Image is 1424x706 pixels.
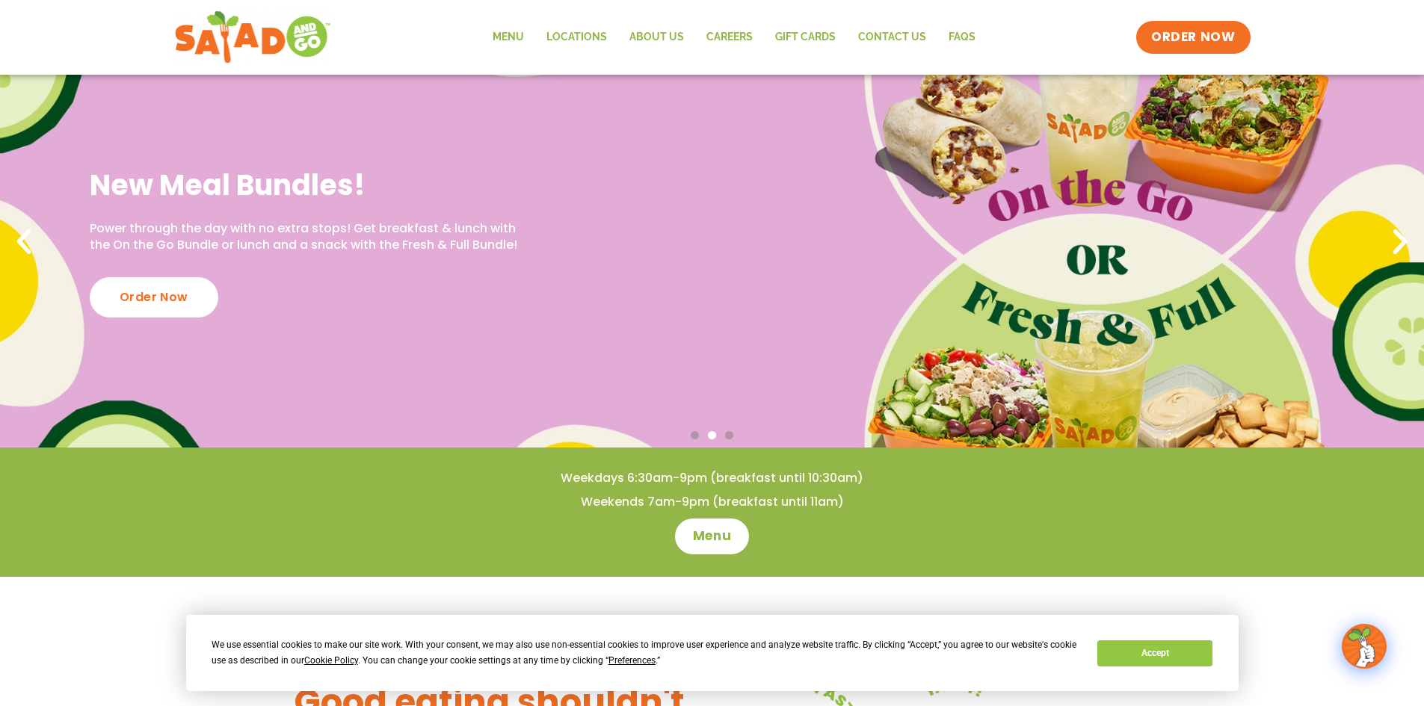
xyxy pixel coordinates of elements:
div: We use essential cookies to make our site work. With your consent, we may also use non-essential ... [212,637,1079,669]
span: Preferences [608,655,656,666]
span: Menu [693,527,731,545]
h4: Weekdays 6:30am-9pm (breakfast until 10:30am) [30,470,1394,486]
div: Next slide [1384,226,1417,258]
a: About Us [618,20,695,55]
div: Previous slide [7,226,40,258]
nav: Menu [481,20,987,55]
span: Cookie Policy [304,655,358,666]
a: ORDER NOW [1136,21,1250,54]
span: ORDER NOW [1151,28,1235,46]
a: Careers [695,20,764,55]
div: Cookie Consent Prompt [186,615,1239,691]
img: new-SAG-logo-768×292 [174,7,332,67]
h4: Weekends 7am-9pm (breakfast until 11am) [30,494,1394,510]
span: Go to slide 1 [691,431,699,439]
a: Menu [481,20,535,55]
a: FAQs [937,20,987,55]
button: Accept [1097,640,1212,666]
a: GIFT CARDS [764,20,847,55]
a: Menu [675,518,749,554]
img: wpChatIcon [1343,625,1385,667]
span: Go to slide 2 [708,431,716,439]
div: Order Now [90,277,218,318]
a: Contact Us [847,20,937,55]
span: Go to slide 3 [725,431,733,439]
p: Power through the day with no extra stops! Get breakfast & lunch with the On the Go Bundle or lun... [90,220,530,254]
h2: New Meal Bundles! [90,167,530,203]
a: Locations [535,20,618,55]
